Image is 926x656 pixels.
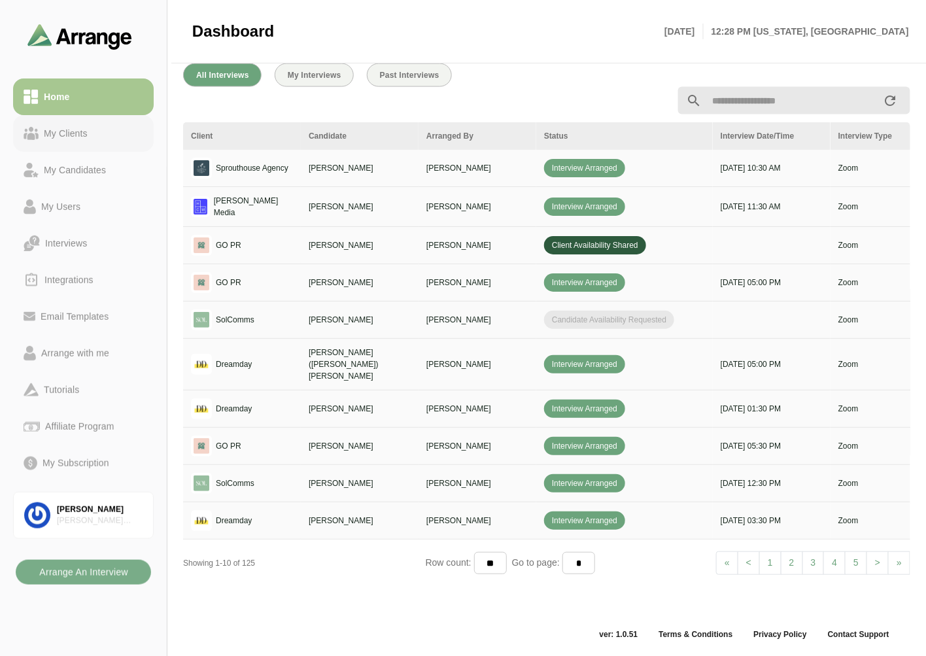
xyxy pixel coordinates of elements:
[39,560,128,585] b: Arrange An Interview
[744,630,817,640] a: Privacy Policy
[426,358,528,370] p: [PERSON_NAME]
[191,235,212,256] img: logo
[196,71,249,80] span: All Interviews
[721,162,823,174] p: [DATE] 10:30 AM
[309,130,411,142] div: Candidate
[16,560,151,585] button: Arrange An Interview
[721,277,823,288] p: [DATE] 05:00 PM
[191,354,212,375] img: logo
[544,400,625,418] span: Interview Arranged
[309,201,411,213] p: [PERSON_NAME]
[214,195,293,218] p: [PERSON_NAME] Media
[544,198,625,216] span: Interview Arranged
[57,515,143,527] div: [PERSON_NAME] Associates
[191,398,212,419] img: logo
[309,403,411,415] p: [PERSON_NAME]
[191,158,212,179] img: logo
[544,311,674,329] span: Candidate Availability Requested
[216,403,252,415] p: Dreamday
[721,130,823,142] div: Interview Date/Time
[191,436,212,457] img: logo
[216,277,241,288] p: GO PR
[544,437,625,455] span: Interview Arranged
[544,474,625,492] span: Interview Arranged
[191,309,212,330] img: logo
[39,382,84,398] div: Tutorials
[426,201,528,213] p: [PERSON_NAME]
[275,63,354,87] button: My Interviews
[13,152,154,188] a: My Candidates
[13,408,154,445] a: Affiliate Program
[544,130,705,142] div: Status
[13,78,154,115] a: Home
[544,236,646,254] span: Client Availability Shared
[544,511,625,530] span: Interview Arranged
[544,355,625,373] span: Interview Arranged
[426,277,528,288] p: [PERSON_NAME]
[13,371,154,408] a: Tutorials
[721,440,823,452] p: [DATE] 05:30 PM
[367,63,452,87] button: Past Interviews
[897,557,902,568] span: »
[888,551,910,575] a: Next
[845,551,867,575] a: 5
[216,162,288,174] p: Sprouthouse Agency
[309,162,411,174] p: [PERSON_NAME]
[309,314,411,326] p: [PERSON_NAME]
[216,314,254,326] p: SolComms
[191,272,212,293] img: logo
[13,262,154,298] a: Integrations
[544,159,625,177] span: Interview Arranged
[426,477,528,489] p: [PERSON_NAME]
[183,63,262,87] button: All Interviews
[36,199,86,215] div: My Users
[426,130,528,142] div: Arranged By
[287,71,341,80] span: My Interviews
[544,273,625,292] span: Interview Arranged
[39,89,75,105] div: Home
[721,201,823,213] p: [DATE] 11:30 AM
[191,510,212,531] img: logo
[13,298,154,335] a: Email Templates
[426,557,474,568] span: Row count:
[817,630,900,640] a: Contact Support
[426,162,528,174] p: [PERSON_NAME]
[823,551,846,575] a: 4
[13,492,154,539] a: [PERSON_NAME][PERSON_NAME] Associates
[309,239,411,251] p: [PERSON_NAME]
[13,225,154,262] a: Interviews
[216,477,254,489] p: SolComms
[426,239,528,251] p: [PERSON_NAME]
[27,24,132,49] img: arrangeai-name-small-logo.4d2b8aee.svg
[309,515,411,527] p: [PERSON_NAME]
[37,455,114,471] div: My Subscription
[721,403,823,415] p: [DATE] 01:30 PM
[721,358,823,370] p: [DATE] 05:00 PM
[426,403,528,415] p: [PERSON_NAME]
[192,22,274,41] span: Dashboard
[39,162,111,178] div: My Candidates
[40,419,119,434] div: Affiliate Program
[426,440,528,452] p: [PERSON_NAME]
[13,188,154,225] a: My Users
[191,473,212,494] img: logo
[36,345,114,361] div: Arrange with me
[426,314,528,326] p: [PERSON_NAME]
[379,71,439,80] span: Past Interviews
[721,477,823,489] p: [DATE] 12:30 PM
[13,115,154,152] a: My Clients
[216,515,252,527] p: Dreamday
[13,335,154,371] a: Arrange with me
[191,130,293,142] div: Client
[781,551,803,575] a: 2
[309,440,411,452] p: [PERSON_NAME]
[507,557,562,568] span: Go to page:
[191,196,210,217] img: logo
[802,551,825,575] a: 3
[57,504,143,515] div: [PERSON_NAME]
[309,477,411,489] p: [PERSON_NAME]
[648,630,743,640] a: Terms & Conditions
[883,93,899,109] i: appended action
[216,440,241,452] p: GO PR
[39,126,93,141] div: My Clients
